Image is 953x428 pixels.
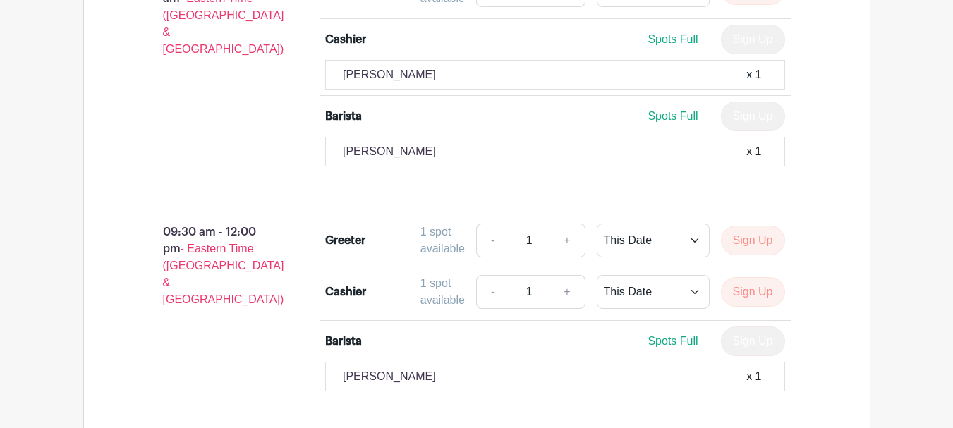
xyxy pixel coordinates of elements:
p: [PERSON_NAME] [343,368,436,385]
div: x 1 [746,368,761,385]
p: [PERSON_NAME] [343,66,436,83]
a: + [550,224,585,257]
p: [PERSON_NAME] [343,143,436,160]
span: Spots Full [648,33,698,45]
a: - [476,275,509,309]
div: Barista [325,333,362,350]
button: Sign Up [721,226,785,255]
a: + [550,275,585,309]
div: Cashier [325,31,366,48]
a: - [476,224,509,257]
button: Sign Up [721,277,785,307]
div: Barista [325,108,362,125]
div: x 1 [746,143,761,160]
span: Spots Full [648,110,698,122]
div: x 1 [746,66,761,83]
div: 1 spot available [420,224,465,257]
span: - Eastern Time ([GEOGRAPHIC_DATA] & [GEOGRAPHIC_DATA]) [163,243,284,305]
span: Spots Full [648,335,698,347]
div: Cashier [325,283,366,300]
div: 1 spot available [420,275,465,309]
div: Greeter [325,232,365,249]
p: 09:30 am - 12:00 pm [129,218,303,314]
